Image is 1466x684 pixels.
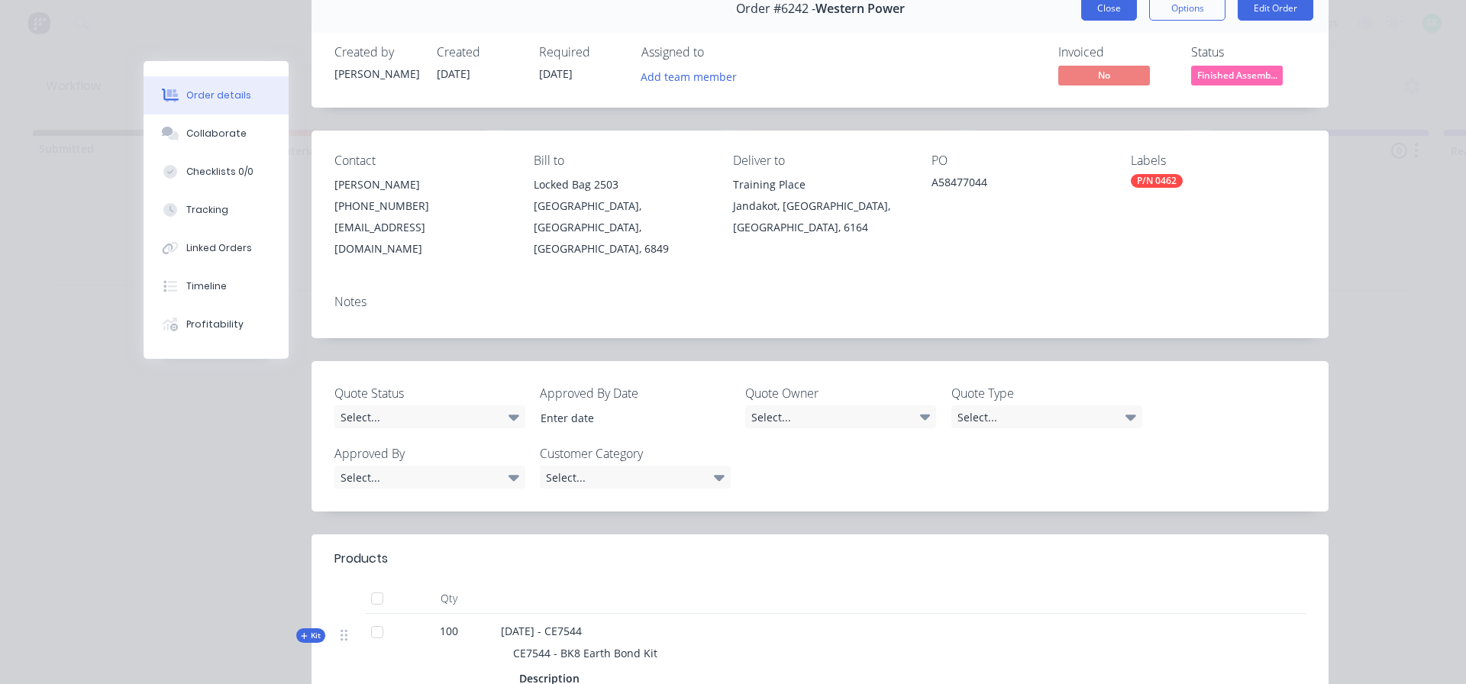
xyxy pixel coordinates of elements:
div: [PERSON_NAME] [334,174,509,195]
label: Quote Status [334,384,525,402]
div: Select... [540,466,731,489]
div: Training Place [733,174,908,195]
div: Linked Orders [186,241,252,255]
label: Approved By Date [540,384,731,402]
div: Contact [334,153,509,168]
div: Select... [334,405,525,428]
span: Order #6242 - [736,2,815,16]
button: Order details [144,76,289,115]
div: Notes [334,295,1306,309]
div: Tracking [186,203,228,217]
span: [DATE] - CE7544 [501,624,582,638]
div: Locked Bag 2503[GEOGRAPHIC_DATA], [GEOGRAPHIC_DATA], [GEOGRAPHIC_DATA], 6849 [534,174,709,260]
div: PO [932,153,1106,168]
span: 100 [440,623,458,639]
div: Checklists 0/0 [186,165,253,179]
input: Enter date [530,406,720,429]
button: Linked Orders [144,229,289,267]
div: Collaborate [186,127,247,140]
div: Select... [334,466,525,489]
div: A58477044 [932,174,1106,195]
button: Collaborate [144,115,289,153]
button: Timeline [144,267,289,305]
div: [PERSON_NAME] [334,66,418,82]
div: Locked Bag 2503 [534,174,709,195]
div: Bill to [534,153,709,168]
div: Products [334,550,388,568]
button: Profitability [144,305,289,344]
button: Add team member [633,66,745,86]
div: Select... [951,405,1142,428]
div: Timeline [186,279,227,293]
label: Customer Category [540,444,731,463]
button: Tracking [144,191,289,229]
span: Western Power [815,2,905,16]
div: Kit [296,628,325,643]
button: Finished Assemb... [1191,66,1283,89]
button: Add team member [641,66,745,86]
div: Jandakot, [GEOGRAPHIC_DATA], [GEOGRAPHIC_DATA], 6164 [733,195,908,238]
div: Created by [334,45,418,60]
div: [PHONE_NUMBER] [334,195,509,217]
div: Created [437,45,521,60]
span: CE7544 - BK8 Earth Bond Kit [513,646,657,660]
div: Deliver to [733,153,908,168]
div: [EMAIL_ADDRESS][DOMAIN_NAME] [334,217,509,260]
div: Labels [1131,153,1306,168]
label: Approved By [334,444,525,463]
div: Select... [745,405,936,428]
span: [DATE] [437,66,470,81]
span: No [1058,66,1150,85]
div: Training PlaceJandakot, [GEOGRAPHIC_DATA], [GEOGRAPHIC_DATA], 6164 [733,174,908,238]
div: [PERSON_NAME][PHONE_NUMBER][EMAIL_ADDRESS][DOMAIN_NAME] [334,174,509,260]
div: Order details [186,89,251,102]
div: Required [539,45,623,60]
div: [GEOGRAPHIC_DATA], [GEOGRAPHIC_DATA], [GEOGRAPHIC_DATA], 6849 [534,195,709,260]
div: Qty [403,583,495,614]
div: Invoiced [1058,45,1173,60]
div: Profitability [186,318,244,331]
span: [DATE] [539,66,573,81]
div: Status [1191,45,1306,60]
label: Quote Owner [745,384,936,402]
button: Checklists 0/0 [144,153,289,191]
span: Finished Assemb... [1191,66,1283,85]
div: P/N 0462 [1131,174,1183,188]
div: Assigned to [641,45,794,60]
label: Quote Type [951,384,1142,402]
span: Kit [301,630,321,641]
